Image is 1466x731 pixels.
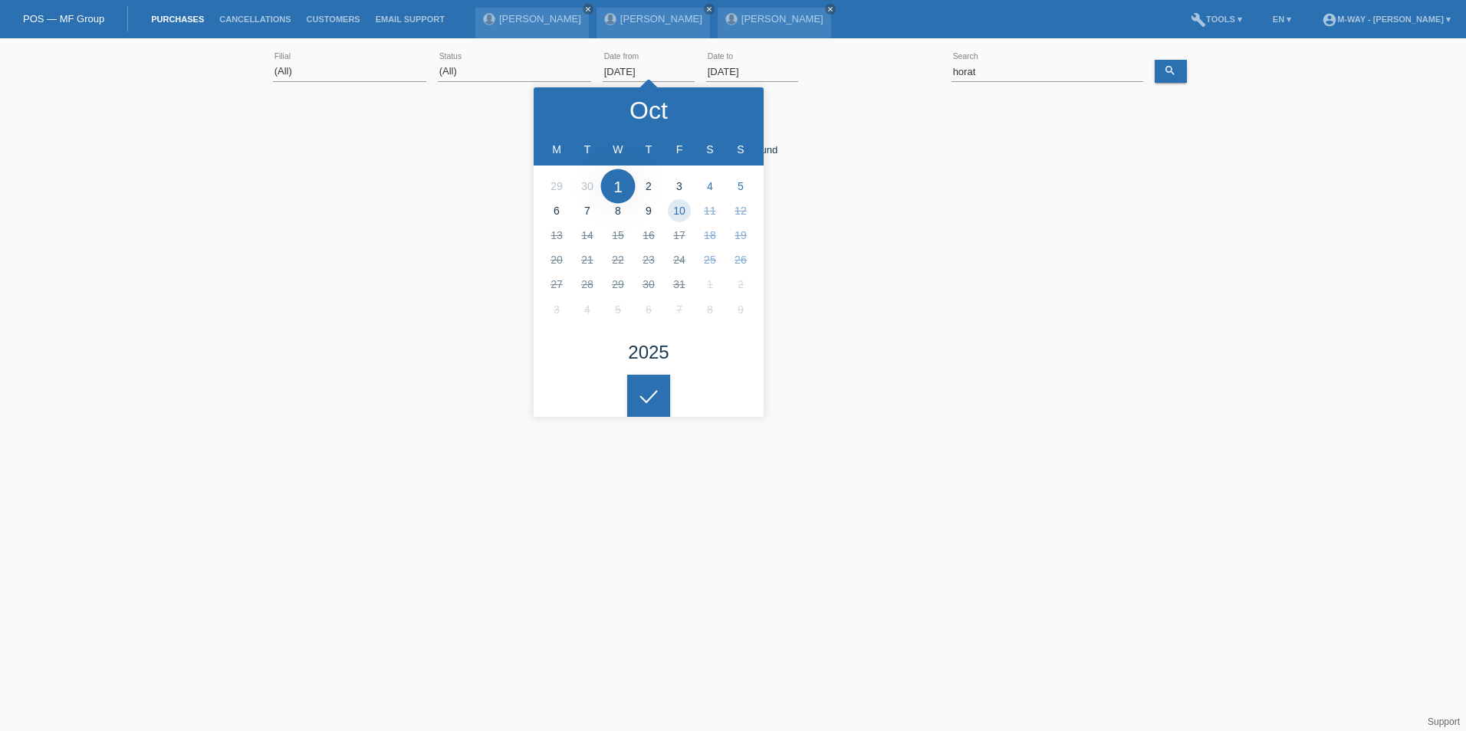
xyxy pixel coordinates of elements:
[741,13,823,25] a: [PERSON_NAME]
[23,13,104,25] a: POS — MF Group
[584,5,592,13] i: close
[620,13,702,25] a: [PERSON_NAME]
[1314,15,1458,24] a: account_circlem-way - [PERSON_NAME] ▾
[628,343,669,362] div: 2025
[1155,60,1187,83] a: search
[273,121,1193,156] div: No purchases found
[1322,12,1337,28] i: account_circle
[825,4,836,15] a: close
[583,4,593,15] a: close
[368,15,452,24] a: Email Support
[1428,716,1460,727] a: Support
[299,15,368,24] a: Customers
[1183,15,1250,24] a: buildTools ▾
[1164,64,1176,77] i: search
[629,98,668,123] div: Oct
[212,15,298,24] a: Cancellations
[704,4,715,15] a: close
[827,5,834,13] i: close
[1265,15,1299,24] a: EN ▾
[1191,12,1206,28] i: build
[143,15,212,24] a: Purchases
[499,13,581,25] a: [PERSON_NAME]
[705,5,713,13] i: close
